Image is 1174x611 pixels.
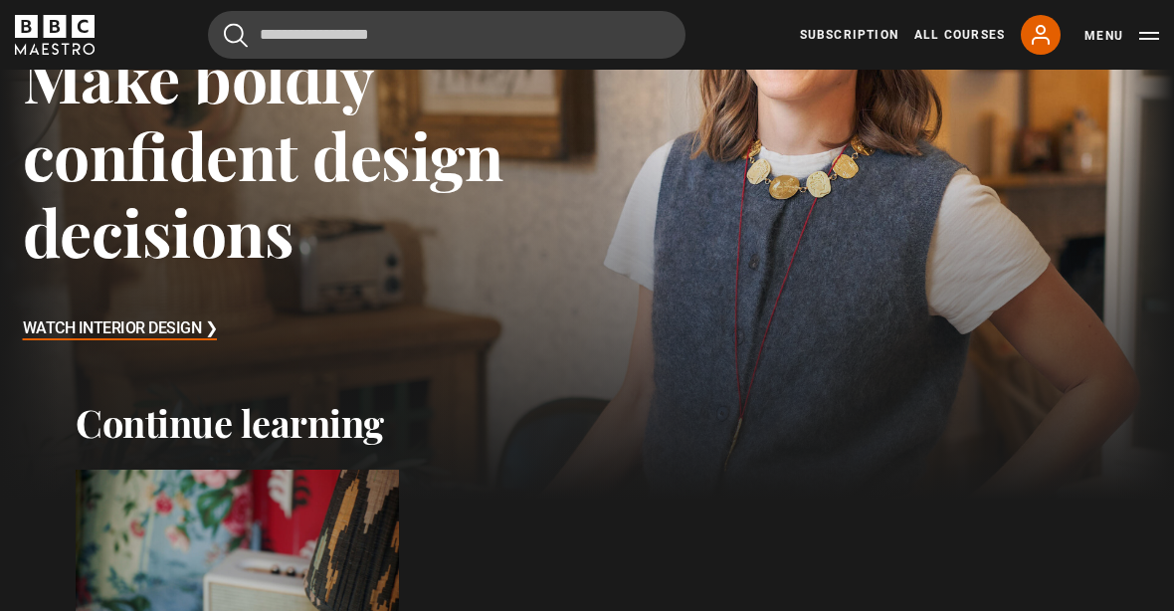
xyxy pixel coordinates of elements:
[23,39,588,270] h3: Make boldly confident design decisions
[76,400,1098,446] h2: Continue learning
[800,26,898,44] a: Subscription
[1084,26,1159,46] button: Toggle navigation
[208,11,685,59] input: Search
[15,15,95,55] svg: BBC Maestro
[23,314,218,344] h3: Watch Interior Design ❯
[914,26,1005,44] a: All Courses
[224,23,248,48] button: Submit the search query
